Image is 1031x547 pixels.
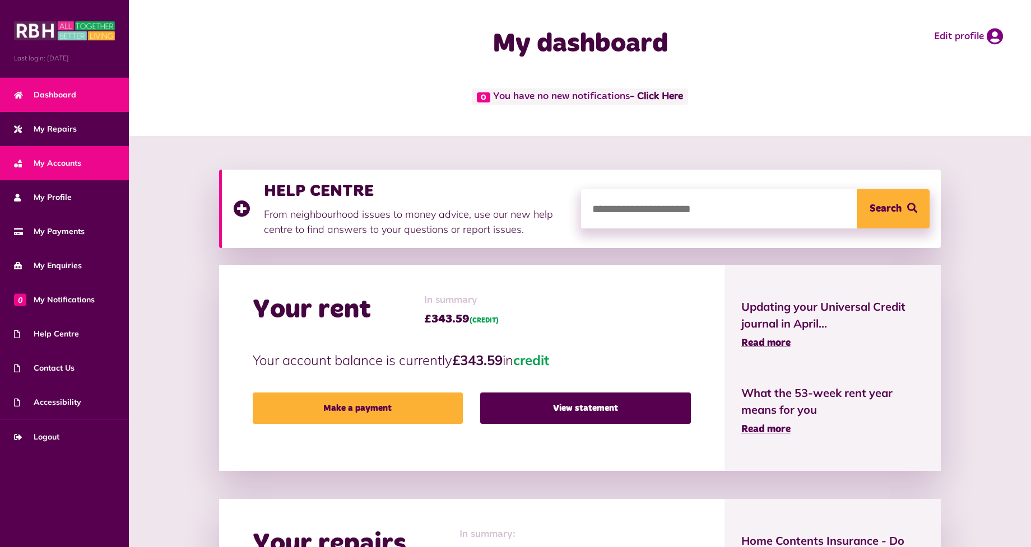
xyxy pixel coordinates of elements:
span: 0 [477,92,490,102]
a: Make a payment [253,392,463,424]
span: You have no new notifications [472,88,688,105]
span: Search [870,189,902,228]
p: From neighbourhood issues to money advice, use our new help centre to find answers to your questi... [264,207,570,237]
span: My Repairs [14,123,77,135]
span: Accessibility [14,396,81,408]
span: In summary [424,293,499,308]
h3: HELP CENTRE [264,181,570,201]
span: Contact Us [14,362,75,374]
a: What the 53-week rent year means for you Read more [741,385,924,437]
span: What the 53-week rent year means for you [741,385,924,418]
span: 0 [14,293,26,306]
strong: £343.59 [452,352,503,368]
button: Search [857,189,930,228]
span: £343.59 [424,311,499,328]
span: Updating your Universal Credit journal in April... [741,298,924,332]
span: (CREDIT) [470,317,499,324]
h1: My dashboard [366,28,795,60]
span: My Enquiries [14,260,82,272]
span: Dashboard [14,89,76,101]
p: Your account balance is currently in [253,350,691,370]
a: - Click Here [630,92,683,102]
span: My Accounts [14,157,81,169]
span: My Payments [14,226,85,237]
a: View statement [480,392,690,424]
span: Help Centre [14,328,79,340]
span: Last login: [DATE] [14,53,115,63]
span: My Notifications [14,294,95,306]
h2: Your rent [253,294,371,326]
span: Read more [741,424,791,434]
img: MyRBH [14,20,115,42]
span: credit [513,352,549,368]
span: In summary: [459,527,526,542]
span: Read more [741,338,791,348]
a: Edit profile [934,28,1003,45]
span: My Profile [14,191,72,203]
a: Updating your Universal Credit journal in April... Read more [741,298,924,351]
span: Logout [14,431,59,443]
